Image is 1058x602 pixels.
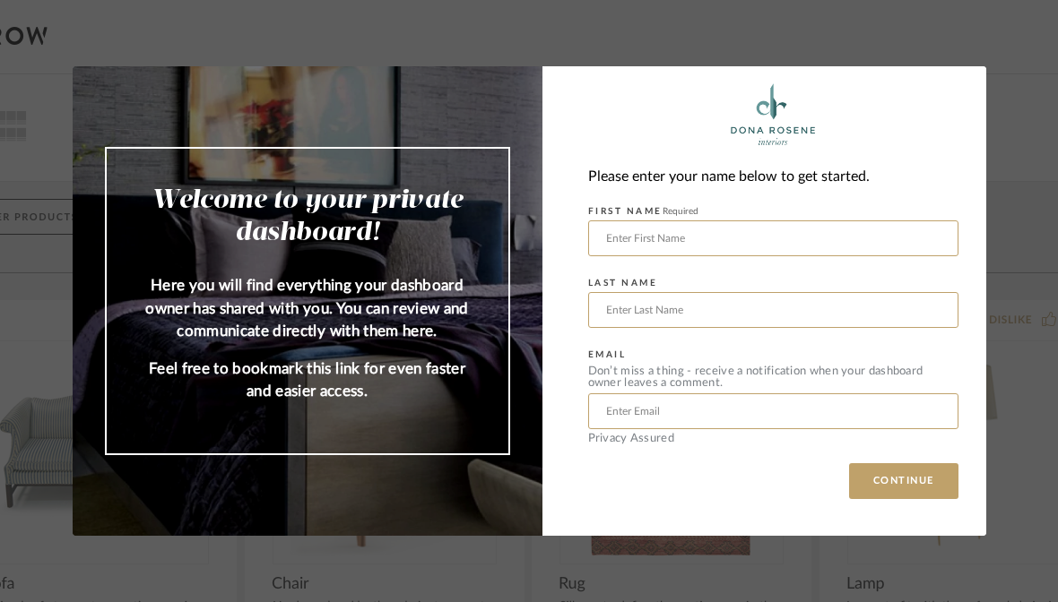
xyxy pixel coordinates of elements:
input: Enter First Name [588,220,958,256]
span: Required [663,207,698,216]
p: Here you will find everything your dashboard owner has shared with you. You can review and commun... [143,274,473,343]
label: LAST NAME [588,278,658,288]
div: Please enter your name below to get started. [588,165,958,189]
div: Don’t miss a thing - receive a notification when your dashboard owner leaves a comment. [588,365,958,389]
input: Enter Email [588,393,958,429]
input: Enter Last Name [588,292,958,328]
label: EMAIL [588,349,627,360]
div: Privacy Assured [588,433,958,444]
label: FIRST NAME [588,206,698,217]
p: Feel free to bookmark this link for even faster and easier access. [143,357,473,403]
button: CONTINUE [849,463,958,499]
h2: Welcome to your private dashboard! [143,185,473,249]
